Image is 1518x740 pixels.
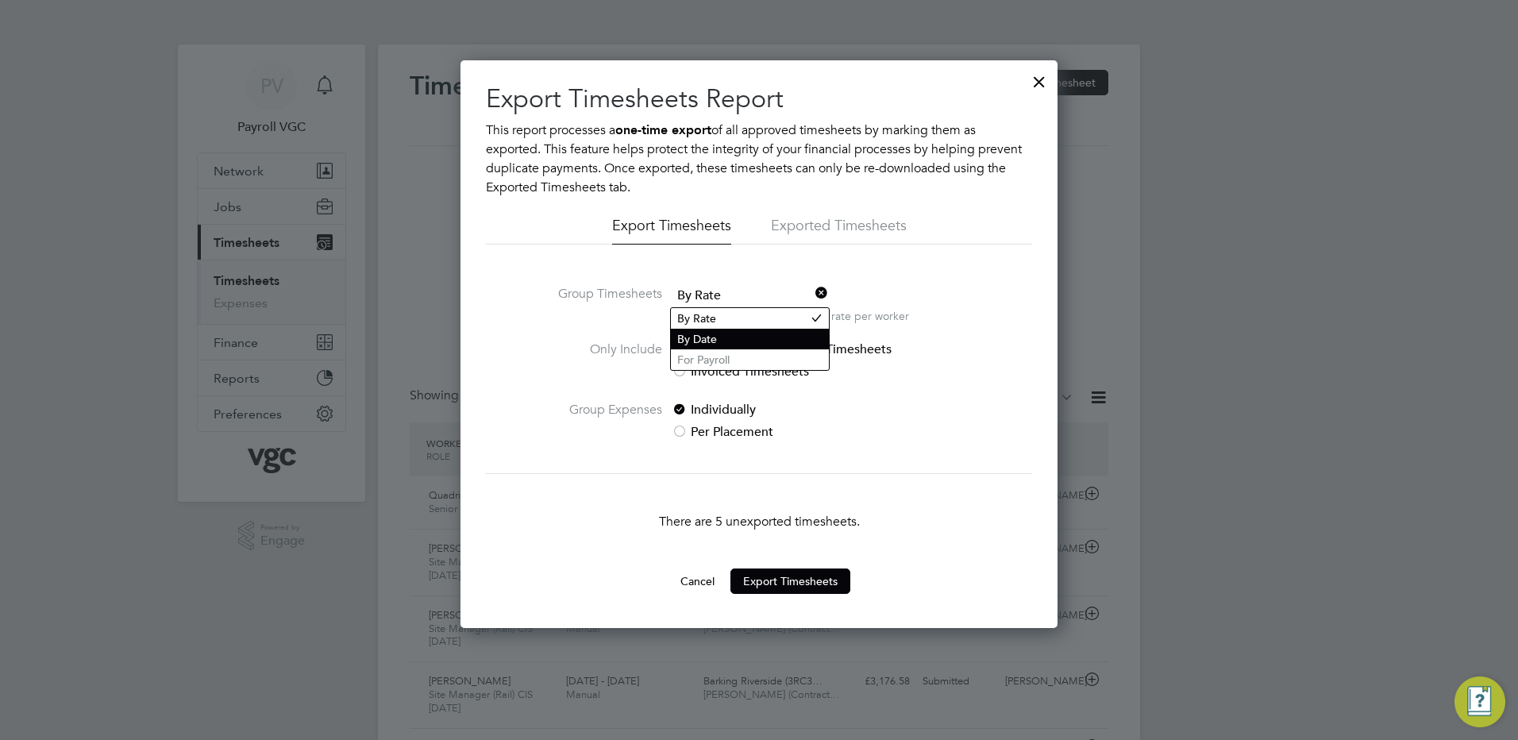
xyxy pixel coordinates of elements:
label: Invoiced Timesheets [672,362,938,381]
li: By Date [671,329,829,349]
li: For Payroll [671,349,829,370]
label: Per Placement [672,422,938,441]
span: By Rate [672,284,828,308]
button: Engage Resource Center [1454,676,1505,727]
b: one-time export [615,122,711,137]
p: This report processes a of all approved timesheets by marking them as exported. This feature help... [486,121,1032,197]
h2: Export Timesheets Report [486,83,1032,116]
p: There are 5 unexported timesheets. [486,512,1032,531]
label: Individually [672,400,938,419]
li: By Rate [671,308,829,329]
label: Group Expenses [543,400,662,441]
button: Export Timesheets [730,568,850,594]
label: Only Include [543,340,662,381]
li: Export Timesheets [612,216,731,245]
label: Group Timesheets [543,284,662,321]
button: Cancel [668,568,727,594]
li: Exported Timesheets [771,216,907,245]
